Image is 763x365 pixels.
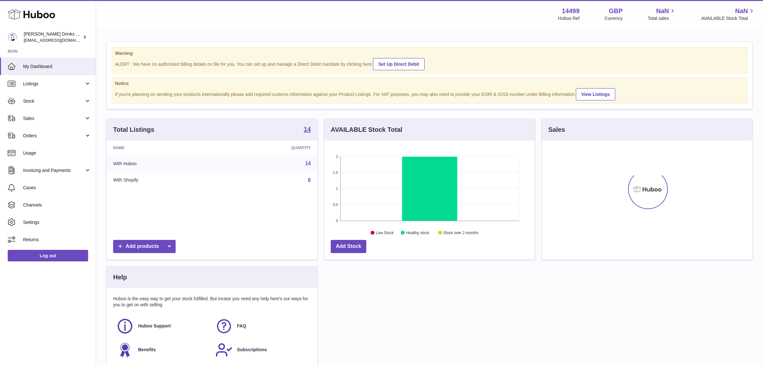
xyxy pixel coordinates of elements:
span: Sales [23,115,84,122]
span: Stock [23,98,84,104]
a: View Listings [576,88,615,100]
a: Set Up Direct Debit [373,58,425,70]
text: 1.5 [333,171,338,174]
strong: 14499 [562,7,580,15]
a: FAQ [215,318,308,335]
th: Name [107,140,220,155]
td: With Huboo [107,155,220,172]
span: Huboo Support [138,323,171,329]
div: [PERSON_NAME] Drinks LTD (t/a Zooz) [24,31,81,43]
span: Channels [23,202,91,208]
a: Benefits [116,341,209,359]
h3: Sales [548,125,565,134]
span: [EMAIL_ADDRESS][DOMAIN_NAME] [24,38,94,43]
a: Add products [113,240,176,253]
div: ALERT : We have no authorised billing details on file for you. You can set up and manage a Direct... [115,57,744,70]
a: 6 [308,177,311,183]
div: Huboo Ref [558,15,580,21]
a: Huboo Support [116,318,209,335]
span: Benefits [138,347,156,353]
span: Listings [23,81,84,87]
span: Subscriptions [237,347,267,353]
a: Add Stock [331,240,366,253]
text: Stock over 2 months [444,231,478,235]
span: Cases [23,185,91,191]
span: Invoicing and Payments [23,167,84,174]
strong: Warning [115,50,744,56]
a: 14 [304,126,311,134]
p: Huboo is the easy way to get your stock fulfilled. But incase you need any help here's our ways f... [113,296,311,308]
span: Total sales [648,15,676,21]
td: With Shopify [107,172,220,189]
span: FAQ [237,323,246,329]
text: Low Stock [376,231,394,235]
strong: Notice [115,81,744,87]
img: internalAdmin-14499@internal.huboo.com [8,32,17,42]
a: Log out [8,250,88,261]
text: 1 [336,187,338,191]
text: 0 [336,219,338,223]
span: Orders [23,133,84,139]
strong: 14 [304,126,311,132]
text: 2 [336,155,338,158]
span: NaN [656,7,669,15]
a: NaN Total sales [648,7,676,21]
span: AVAILABLE Stock Total [701,15,755,21]
span: Settings [23,219,91,225]
h3: Total Listings [113,125,154,134]
th: Quantity [220,140,317,155]
a: 14 [305,161,311,166]
span: Returns [23,237,91,243]
h3: AVAILABLE Stock Total [331,125,402,134]
span: Usage [23,150,91,156]
div: If you're planning on sending your products internationally please add required customs informati... [115,87,744,100]
strong: GBP [609,7,623,15]
a: NaN AVAILABLE Stock Total [701,7,755,21]
div: Currency [605,15,623,21]
span: My Dashboard [23,64,91,70]
span: NaN [735,7,748,15]
text: Healthy stock [406,231,429,235]
a: Subscriptions [215,341,308,359]
h3: Help [113,273,127,282]
text: 0.5 [333,203,338,207]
